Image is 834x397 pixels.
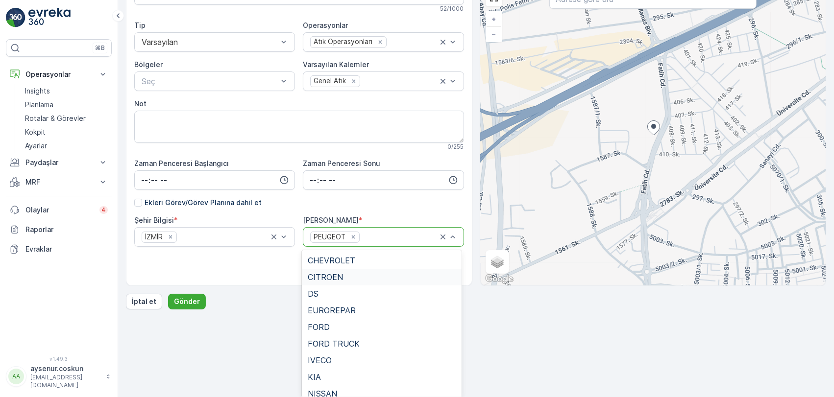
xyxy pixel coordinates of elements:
button: Operasyonlar [6,65,112,84]
span: IVECO [308,356,332,365]
button: MRF [6,172,112,192]
label: Zaman Penceresi Sonu [303,159,380,167]
div: Genel Atık [311,76,347,86]
a: Evraklar [6,239,112,259]
p: Ekleri Görev/Görev Planına dahil et [145,198,262,208]
a: Olaylar4 [6,200,112,220]
div: Remove PEUGEOT [348,233,359,241]
label: [PERSON_NAME] [303,216,359,224]
img: Google [483,273,515,285]
button: İptal et [126,294,162,309]
p: aysenur.coskun [30,364,101,374]
p: Raporlar [25,225,108,234]
a: Rotalar & Görevler [21,112,112,125]
p: İptal et [132,297,156,306]
a: Uzaklaştır [487,26,501,41]
a: Bu bölgeyi Google Haritalar'da açın (yeni pencerede açılır) [483,273,515,285]
button: AAaysenur.coskun[EMAIL_ADDRESS][DOMAIN_NAME] [6,364,112,389]
p: Gönder [174,297,200,306]
img: logo_light-DOdMpM7g.png [28,8,71,27]
label: Tip [134,21,146,29]
div: Atık Operasyonları [311,37,374,47]
span: DS [308,289,319,298]
p: Ayarlar [25,141,47,151]
div: PEUGEOT [311,232,347,242]
button: Paydaşlar [6,153,112,172]
p: Olaylar [25,205,94,215]
div: Remove Genel Atık [348,77,359,86]
p: Kokpit [25,127,46,137]
p: MRF [25,177,92,187]
span: FORD TRUCK [308,339,360,348]
p: 0 / 255 [448,143,464,151]
p: Rotalar & Görevler [25,114,86,123]
p: 4 [101,206,106,214]
div: Remove Atık Operasyonları [375,38,386,47]
button: Gönder [168,294,206,309]
p: 52 / 1000 [441,5,464,13]
a: Insights [21,84,112,98]
div: AA [8,369,24,384]
p: Planlama [25,100,53,110]
span: − [491,29,496,38]
div: İZMİR [142,232,164,242]
p: Seç [142,75,278,87]
label: Operasyonlar [303,21,348,29]
a: Planlama [21,98,112,112]
span: + [492,15,496,23]
span: CITROEN [308,273,343,281]
label: Not [134,99,147,108]
p: Paydaşlar [25,158,92,167]
a: Layers [487,251,508,273]
a: Yakınlaştır [487,12,501,26]
span: FORD [308,323,330,331]
label: Bölgeler [134,60,163,69]
label: Şehir Bilgisi [134,216,174,224]
label: Zaman Penceresi Başlangıcı [134,159,229,167]
img: logo [6,8,25,27]
p: Evraklar [25,244,108,254]
p: Operasyonlar [25,70,92,79]
a: Ayarlar [21,139,112,153]
span: v 1.49.3 [6,356,112,362]
span: CHEVROLET [308,256,355,265]
label: Varsayılan Kalemler [303,60,369,69]
span: KIA [308,373,321,381]
span: EUROREPAR [308,306,356,315]
div: Remove İZMİR [165,233,176,241]
a: Raporlar [6,220,112,239]
p: ⌘B [95,44,105,52]
a: Kokpit [21,125,112,139]
p: Insights [25,86,50,96]
p: [EMAIL_ADDRESS][DOMAIN_NAME] [30,374,101,389]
